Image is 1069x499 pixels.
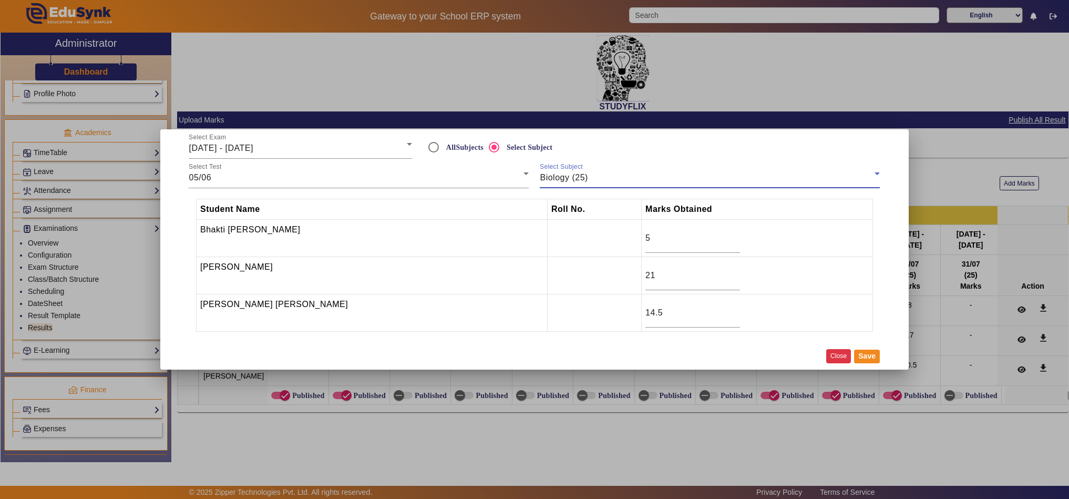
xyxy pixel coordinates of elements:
input: Marks Obtained [645,232,740,245]
mat-label: Select Exam [189,134,226,141]
input: Marks Obtained [645,307,740,319]
button: Close [826,349,851,363]
label: AllSubjects [444,143,484,152]
span: 05/06 [189,173,211,182]
th: Roll No. [547,199,641,220]
th: Student Name [196,199,547,220]
mat-label: Select Test [189,164,222,170]
input: Marks Obtained [645,269,740,282]
button: Save [854,350,880,363]
td: [PERSON_NAME] [PERSON_NAME] [196,294,547,332]
mat-label: Select Subject [540,164,583,170]
th: Marks Obtained [642,199,873,220]
span: [DATE] - [DATE] [189,144,253,152]
td: [PERSON_NAME] [196,257,547,294]
label: Select Subject [505,143,552,152]
td: Bhakti [PERSON_NAME] [196,220,547,257]
span: Biology (25) [540,173,588,182]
